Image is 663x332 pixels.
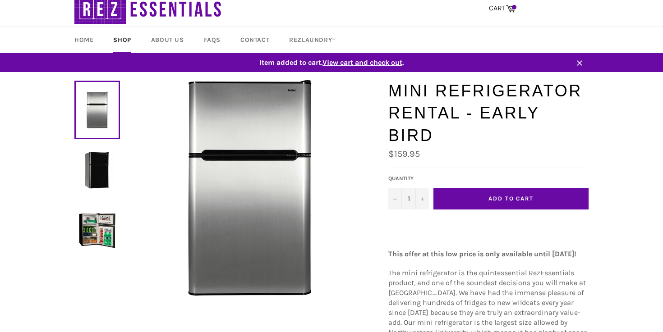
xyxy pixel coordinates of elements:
img: Mini Refrigerator Rental - Early Bird [142,80,358,296]
label: Quantity [388,175,429,182]
a: Item added to cart.View cart and check out. [65,53,598,72]
h1: Mini Refrigerator Rental - Early Bird [388,80,589,147]
a: About Us [142,27,193,53]
button: Add to Cart [433,188,589,209]
img: Mini Refrigerator Rental - Early Bird [79,212,115,249]
button: Decrease quantity [388,188,402,209]
span: Add to Cart [488,195,534,202]
img: Mini Refrigerator Rental - Early Bird [79,152,115,188]
button: Increase quantity [415,188,429,209]
span: $159.95 [388,149,420,159]
span: View cart and check out [322,58,402,67]
a: Shop [104,27,140,53]
a: FAQs [195,27,230,53]
a: Home [65,27,102,53]
a: RezLaundry [280,27,345,53]
strong: This offer at this low price is only available until [DATE]! [388,250,576,258]
span: Item added to cart. . [65,58,598,68]
a: Contact [231,27,278,53]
